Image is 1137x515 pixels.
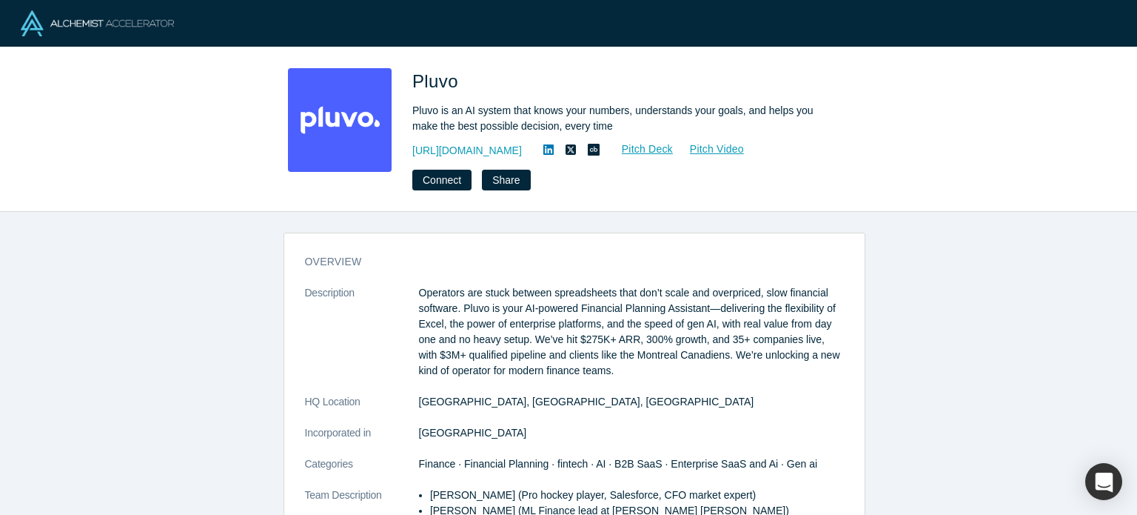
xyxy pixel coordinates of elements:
[419,458,818,470] span: Finance · Financial Planning · fintech · AI · B2B SaaS · Enterprise SaaS and Ai · Gen ai
[419,394,844,410] dd: [GEOGRAPHIC_DATA], [GEOGRAPHIC_DATA], [GEOGRAPHIC_DATA]
[412,170,472,190] button: Connect
[305,425,419,456] dt: Incorporated in
[305,394,419,425] dt: HQ Location
[288,68,392,172] img: Pluvo's Logo
[305,456,419,488] dt: Categories
[419,425,844,441] dd: [GEOGRAPHIC_DATA]
[674,141,745,158] a: Pitch Video
[305,285,419,394] dt: Description
[419,285,844,379] p: Operators are stuck between spreadsheets that don’t scale and overpriced, slow financial software...
[412,103,827,134] div: Pluvo is an AI system that knows your numbers, understands your goals, and helps you make the bes...
[430,488,844,503] li: [PERSON_NAME] (Pro hockey player, Salesforce, CFO market expert)
[606,141,674,158] a: Pitch Deck
[482,170,530,190] button: Share
[305,254,823,270] h3: overview
[412,143,522,159] a: [URL][DOMAIN_NAME]
[412,71,463,91] span: Pluvo
[21,10,174,36] img: Alchemist Logo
